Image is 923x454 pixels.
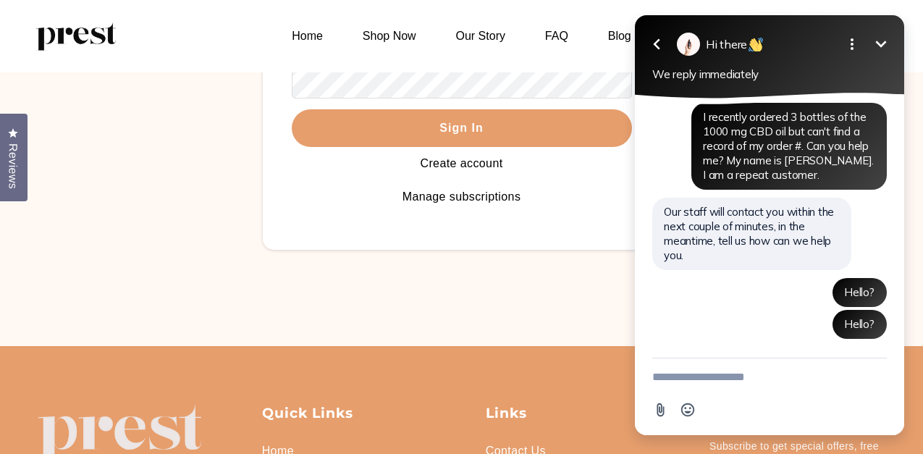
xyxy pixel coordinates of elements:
button: Minimize [250,30,279,59]
button: Open Emoji picker [58,396,85,424]
a: Blog [590,22,649,50]
ul: Primary [274,22,649,50]
span: Hello? [228,317,258,331]
a: Shop Now [345,22,434,50]
button: Sign In [292,109,632,148]
img: 👋 [132,38,147,52]
span: Hello? [228,285,258,299]
button: Open options [222,30,250,59]
span: Hi there [90,37,148,51]
span: I recently ordered 3 bottles of the 1000 mg CBD oil but can't find a record of my order #. Can yo... [87,110,258,182]
a: Manage subscriptions [403,190,521,203]
button: Attach file button [30,396,58,424]
p: Quick Links [262,404,438,423]
a: Our Story [438,22,523,50]
a: Create account [420,157,502,169]
textarea: New message [36,358,271,396]
img: PREST ORGANICS [36,22,116,51]
a: FAQ [527,22,586,50]
span: Reviews [4,143,22,189]
p: Links [486,404,662,423]
span: Our staff will contact you within the next couple of minutes, in the meantime, tell us how can we... [48,205,218,262]
a: Home [274,22,341,50]
span: We reply immediately [36,67,143,81]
